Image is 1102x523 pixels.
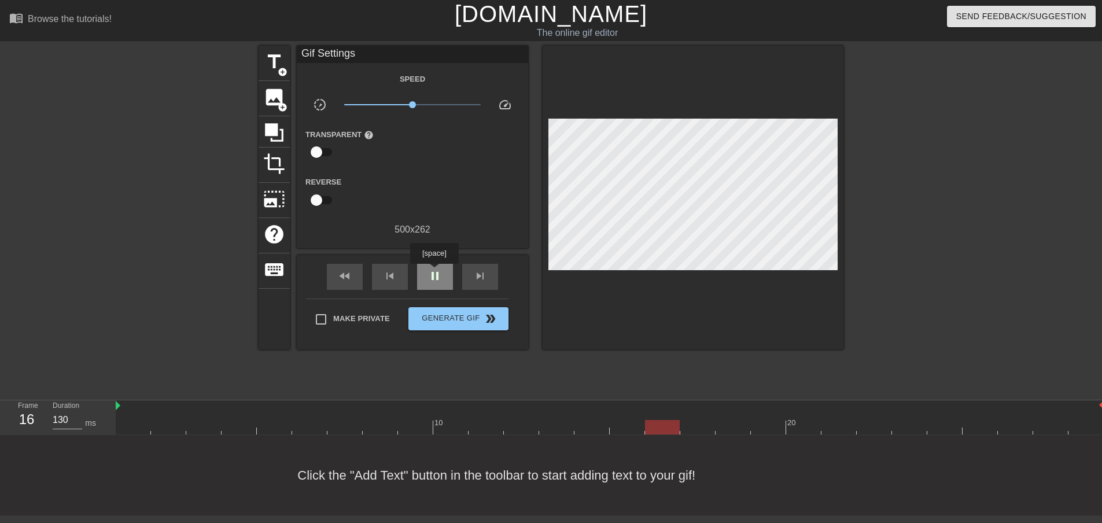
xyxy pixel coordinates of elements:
div: 20 [787,417,798,429]
span: Generate Gif [413,312,504,326]
div: Frame [9,400,44,434]
span: skip_previous [383,269,397,283]
a: Browse the tutorials! [9,11,112,29]
span: image [263,86,285,108]
span: keyboard [263,259,285,281]
span: slow_motion_video [313,98,327,112]
div: 500 x 262 [297,223,528,237]
span: title [263,51,285,73]
div: Gif Settings [297,46,528,63]
span: Make Private [333,313,390,325]
span: Send Feedback/Suggestion [956,9,1086,24]
span: speed [498,98,512,112]
span: add_circle [278,102,288,112]
span: photo_size_select_large [263,188,285,210]
button: Generate Gif [408,307,508,330]
div: The online gif editor [373,26,782,40]
span: fast_rewind [338,269,352,283]
label: Transparent [305,129,374,141]
label: Reverse [305,176,341,188]
div: 16 [18,409,35,430]
span: pause [428,269,442,283]
label: Duration [53,403,79,410]
span: help [364,130,374,140]
span: help [263,223,285,245]
span: add_circle [278,67,288,77]
a: [DOMAIN_NAME] [455,1,647,27]
button: Send Feedback/Suggestion [947,6,1096,27]
div: Browse the tutorials! [28,14,112,24]
label: Speed [400,73,425,85]
span: crop [263,153,285,175]
div: 10 [434,417,445,429]
span: skip_next [473,269,487,283]
span: double_arrow [484,312,497,326]
span: menu_book [9,11,23,25]
div: ms [85,417,96,429]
